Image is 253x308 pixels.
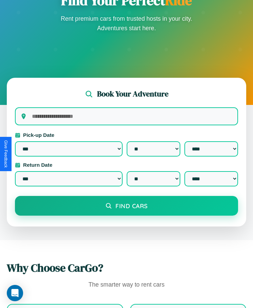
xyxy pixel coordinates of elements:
[15,162,238,168] label: Return Date
[7,285,23,301] div: Open Intercom Messenger
[59,14,195,33] p: Rent premium cars from trusted hosts in your city. Adventures start here.
[3,140,8,168] div: Give Feedback
[7,260,246,275] h2: Why Choose CarGo?
[15,196,238,216] button: Find Cars
[15,132,238,138] label: Pick-up Date
[97,89,168,99] h2: Book Your Adventure
[7,279,246,290] p: The smarter way to rent cars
